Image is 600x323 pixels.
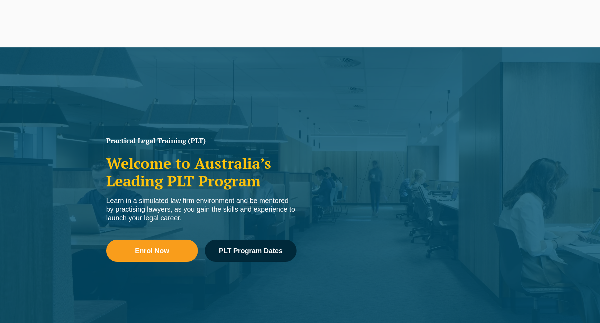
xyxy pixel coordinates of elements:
[106,137,297,144] h1: Practical Legal Training (PLT)
[106,196,297,222] div: Learn in a simulated law firm environment and be mentored by practising lawyers, as you gain the ...
[219,247,282,254] span: PLT Program Dates
[205,240,297,262] a: PLT Program Dates
[106,240,198,262] a: Enrol Now
[135,247,169,254] span: Enrol Now
[106,155,297,190] h2: Welcome to Australia’s Leading PLT Program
